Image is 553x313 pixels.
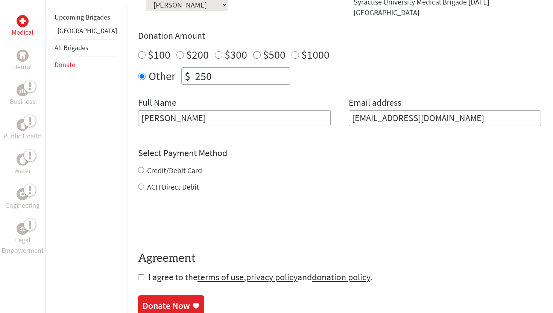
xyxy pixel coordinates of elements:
label: Email address [349,97,401,110]
div: Business [17,84,29,96]
iframe: reCAPTCHA [138,207,252,237]
a: Public HealthPublic Health [3,119,42,141]
div: Water [17,153,29,166]
img: Legal Empowerment [20,226,26,231]
label: Full Name [138,97,176,110]
h4: Agreement [138,252,541,265]
img: Engineering [20,191,26,197]
img: Dental [20,52,26,59]
a: terms of use [197,271,244,283]
div: Dental [17,50,29,62]
div: Legal Empowerment [17,223,29,235]
img: Medical [20,18,26,24]
img: Public Health [20,121,26,129]
div: Engineering [17,188,29,200]
label: $300 [225,47,247,62]
p: Dental [13,62,32,72]
img: Water [20,155,26,164]
label: $500 [263,47,286,62]
li: Upcoming Brigades [55,9,117,26]
li: Donate [55,56,117,73]
a: All Brigades [55,43,88,52]
a: Legal EmpowermentLegal Empowerment [2,223,44,256]
li: All Brigades [55,39,117,56]
a: WaterWater [14,153,31,176]
div: Medical [17,15,29,27]
img: Business [20,87,26,93]
a: privacy policy [246,271,298,283]
label: Other [149,67,175,85]
a: [GEOGRAPHIC_DATA] [58,26,117,35]
p: Business [10,96,35,107]
a: BusinessBusiness [10,84,35,107]
a: Donate [55,60,75,69]
input: Enter Full Name [138,110,331,126]
input: Your Email [349,110,541,126]
a: Upcoming Brigades [55,13,110,21]
label: $200 [186,47,209,62]
p: Public Health [3,131,42,141]
label: $1000 [301,47,330,62]
h4: Select Payment Method [138,147,541,159]
label: Credit/Debit Card [147,166,202,175]
a: MedicalMedical [12,15,33,38]
p: Engineering [6,200,39,211]
li: Panama [55,26,117,39]
span: I agree to the , and . [148,271,372,283]
label: ACH Direct Debit [147,182,199,191]
p: Medical [12,27,33,38]
a: DentalDental [13,50,32,72]
p: Water [14,166,31,176]
p: Legal Empowerment [2,235,44,256]
a: donation policy [312,271,370,283]
div: Public Health [17,119,29,131]
div: $ [182,68,193,84]
label: $100 [148,47,170,62]
a: EngineeringEngineering [6,188,39,211]
div: Donate Now [143,300,190,312]
input: Enter Amount [193,68,290,84]
h4: Donation Amount [138,30,541,42]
